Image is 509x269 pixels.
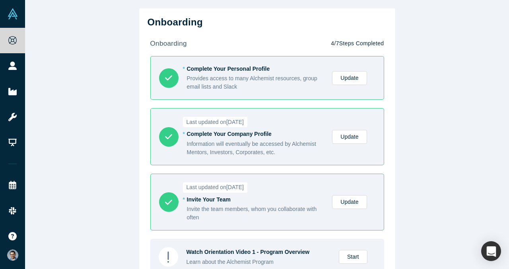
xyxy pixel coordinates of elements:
span: Last updated on [DATE] [183,182,248,193]
a: Start [339,250,367,264]
h2: Onboarding [148,17,387,28]
strong: onboarding [150,40,187,47]
a: Update [332,195,367,209]
div: Watch Orientation Video 1 - Program Overview [187,248,330,256]
div: Provides access to many Alchemist resources, group email lists and Slack [187,74,324,91]
div: Information will eventually be accessed by Alchemist Mentors, Investors, Corporates, etc. [187,140,324,157]
img: VP Singh's Account [7,250,18,261]
div: Learn about the Alchemist Program [187,258,330,266]
span: Last updated on [DATE] [183,117,248,127]
div: Complete Your Personal Profile [187,65,324,73]
p: 4 / 7 Steps Completed [331,39,384,48]
div: Complete Your Company Profile [187,130,324,138]
a: Update [332,130,367,144]
img: Alchemist Vault Logo [7,8,18,19]
div: Invite the team members, whom you collaborate with often [187,205,324,222]
a: Update [332,71,367,85]
div: Invite Your Team [187,195,324,204]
